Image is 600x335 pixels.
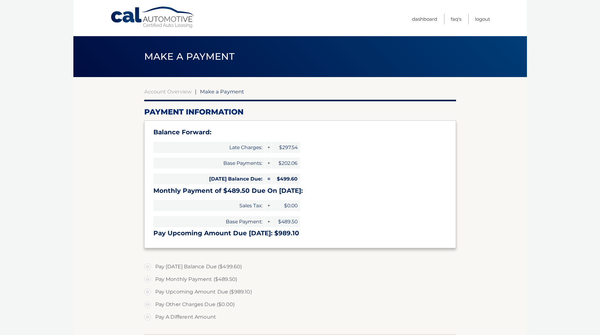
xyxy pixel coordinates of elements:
span: | [195,88,197,95]
h3: Pay Upcoming Amount Due [DATE]: $989.10 [153,229,447,237]
span: [DATE] Balance Due: [153,173,265,184]
span: Base Payment: [153,216,265,227]
span: Sales Tax: [153,200,265,211]
span: + [265,142,271,153]
label: Pay [DATE] Balance Due ($499.60) [144,260,456,273]
span: + [265,216,271,227]
span: Make a Payment [200,88,244,95]
a: Cal Automotive [110,6,195,29]
span: Base Payments: [153,158,265,169]
label: Pay A Different Amount [144,311,456,323]
a: Dashboard [412,14,437,24]
label: Pay Upcoming Amount Due ($989.10) [144,286,456,298]
span: $202.06 [272,158,300,169]
span: = [265,173,271,184]
span: + [265,200,271,211]
a: Logout [475,14,490,24]
a: FAQ's [451,14,461,24]
span: $0.00 [272,200,300,211]
span: $489.50 [272,216,300,227]
span: + [265,158,271,169]
a: Account Overview [144,88,191,95]
h2: Payment Information [144,107,456,117]
h3: Monthly Payment of $489.50 Due On [DATE]: [153,187,447,195]
span: $499.60 [272,173,300,184]
span: Make a Payment [144,51,235,62]
label: Pay Monthly Payment ($489.50) [144,273,456,286]
span: Late Charges: [153,142,265,153]
h3: Balance Forward: [153,128,447,136]
span: $297.54 [272,142,300,153]
label: Pay Other Charges Due ($0.00) [144,298,456,311]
